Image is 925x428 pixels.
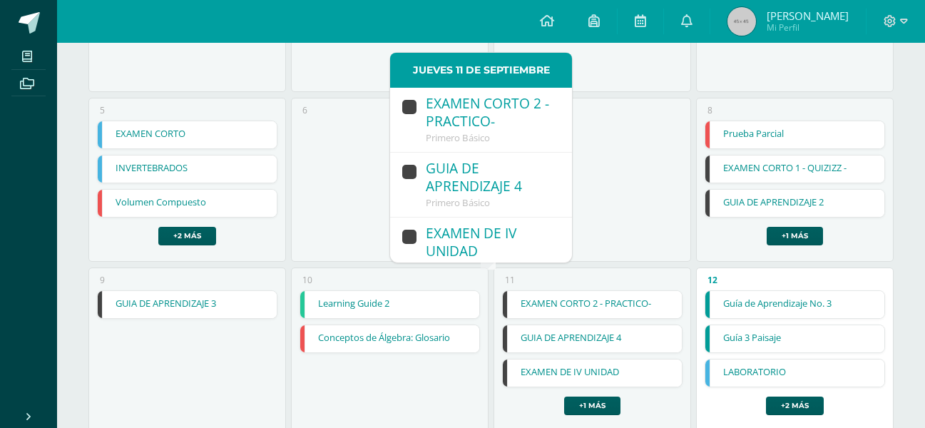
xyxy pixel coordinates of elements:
[705,121,885,149] div: Prueba Parcial | Examen
[503,325,682,352] a: GUIA DE APRENDIZAJE 4
[300,325,480,353] div: Conceptos de Álgebra: Glosario | Tarea
[390,53,572,88] div: Jueves 11 de Septiembre
[97,189,277,218] div: Volumen Compuesto | Tarea
[705,325,885,353] div: Guía 3 Paisaje | Tarea
[705,359,885,387] div: LABORATORIO | Tarea
[426,196,490,209] span: Primero Básico
[503,291,682,318] a: EXAMEN CORTO 2 - PRACTICO-
[705,291,884,318] a: Guía de Aprendizaje No. 3
[98,190,277,217] a: Volumen Compuesto
[705,290,885,319] div: Guía de Aprendizaje No. 3 | Tarea
[767,21,849,34] span: Mi Perfil
[705,190,884,217] a: GUIA DE APRENDIZAJE 2
[502,359,683,387] div: EXAMEN DE IV UNIDAD | Tarea
[426,160,558,197] div: GUIA DE APRENDIZAJE 4
[503,360,682,387] a: EXAMEN DE IV UNIDAD
[705,121,884,148] a: Prueba Parcial
[302,104,307,116] div: 6
[705,155,885,183] div: EXAMEN CORTO 1 - QUIZIZZ - | Tarea
[390,218,572,282] a: EXAMEN DE IV UNIDADPrimero Básico
[505,274,515,286] div: 11
[564,397,620,415] a: +1 más
[97,155,277,183] div: INVERTEBRADOS | Tarea
[97,121,277,149] div: EXAMEN CORTO | Tarea
[97,290,277,319] div: GUIA DE APRENDIZAJE 3 | Tarea
[100,274,105,286] div: 9
[390,88,572,153] a: EXAMEN CORTO 2 - PRACTICO-Primero Básico
[426,95,558,132] div: EXAMEN CORTO 2 - PRACTICO-
[300,291,479,318] a: Learning Guide 2
[727,7,756,36] img: 45x45
[158,227,216,245] a: +2 más
[767,227,823,245] a: +1 más
[390,153,572,218] a: GUIA DE APRENDIZAJE 4Primero Básico
[98,156,277,183] a: INVERTEBRADOS
[766,397,824,415] a: +2 más
[707,104,712,116] div: 8
[705,325,884,352] a: Guía 3 Paisaje
[707,274,717,286] div: 12
[300,290,480,319] div: Learning Guide 2 | Tarea
[426,131,490,144] span: Primero Básico
[705,189,885,218] div: GUIA DE APRENDIZAJE 2 | Tarea
[767,9,849,23] span: [PERSON_NAME]
[502,290,683,319] div: EXAMEN CORTO 2 - PRACTICO- | Tarea
[100,104,105,116] div: 5
[426,225,558,262] div: EXAMEN DE IV UNIDAD
[98,291,277,318] a: GUIA DE APRENDIZAJE 3
[705,156,884,183] a: EXAMEN CORTO 1 - QUIZIZZ -
[302,274,312,286] div: 10
[502,325,683,353] div: GUIA DE APRENDIZAJE 4 | Tarea
[300,325,479,352] a: Conceptos de Álgebra: Glosario
[426,260,490,273] span: Primero Básico
[98,121,277,148] a: EXAMEN CORTO
[705,360,884,387] a: LABORATORIO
